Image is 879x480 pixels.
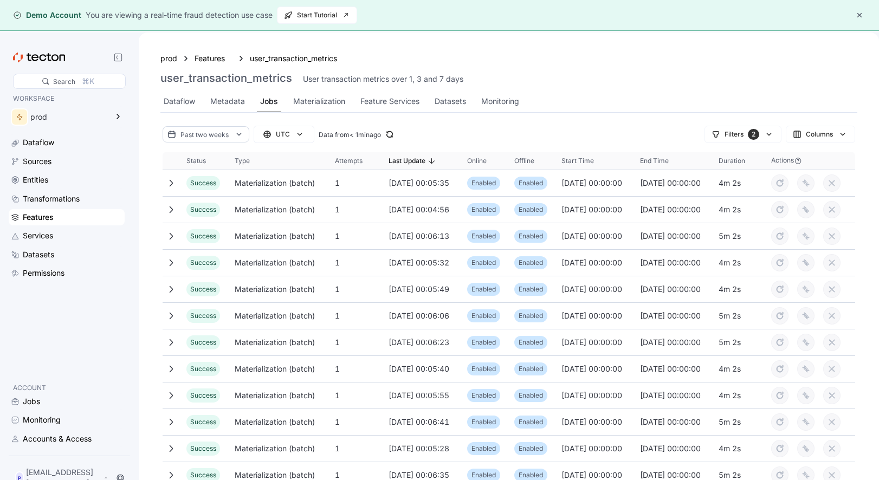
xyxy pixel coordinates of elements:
[9,431,125,447] a: Accounts & Access
[636,411,714,433] div: [DATE] 00:00:00
[557,225,636,247] div: [DATE] 00:00:00
[23,414,61,426] div: Monitoring
[9,172,125,188] a: Entities
[13,10,81,21] div: Demo Account
[23,395,40,407] div: Jobs
[519,364,543,374] p: Enabled
[230,199,331,220] div: Materialization (batch)
[823,201,841,218] button: cancel
[771,156,803,165] span: Actions
[86,9,273,21] div: You are viewing a real-time fraud detection use case
[771,307,788,325] button: retry
[636,358,714,380] div: [DATE] 00:00:00
[514,157,534,165] span: Offline
[331,358,384,380] div: 1
[9,209,125,225] a: Features
[384,152,463,170] button: Last Update
[190,338,216,346] span: Success
[331,225,384,247] div: 1
[771,228,788,245] button: retry
[714,411,766,433] div: 5m 2s
[557,199,636,220] div: [DATE] 00:00:00
[9,134,125,151] a: Dataflow
[9,191,125,207] a: Transformations
[23,211,54,223] div: Features
[705,126,781,143] button: Filters2
[331,385,384,406] div: 1
[797,334,815,351] button: overwrite
[230,225,331,247] div: Materialization (batch)
[786,126,855,143] button: Columns
[331,152,384,170] button: Attempts
[771,387,788,404] button: retry
[797,281,815,298] button: overwrite
[293,95,345,107] div: Materialization
[384,225,463,247] div: [DATE] 00:06:13
[186,157,206,165] span: Status
[277,7,357,24] a: Start Tutorial
[335,157,363,165] span: Attempts
[797,413,815,431] button: overwrite
[9,228,125,244] a: Services
[160,53,177,64] a: prod
[250,53,337,64] div: user_transaction_metrics
[471,204,496,215] p: Enabled
[471,443,496,454] p: Enabled
[230,411,331,433] div: Materialization (batch)
[806,129,833,140] div: Columns
[471,337,496,348] p: Enabled
[276,129,290,140] div: UTC
[714,278,766,300] div: 4m 2s
[771,360,788,378] button: retry
[30,113,107,121] div: prod
[384,305,463,327] div: [DATE] 00:06:06
[519,443,543,454] p: Enabled
[636,438,714,459] div: [DATE] 00:00:00
[23,433,92,445] div: Accounts & Access
[797,307,815,325] button: overwrite
[714,252,766,274] div: 4m 2s
[467,157,487,165] span: Online
[190,205,216,213] span: Success
[190,179,216,187] span: Success
[9,247,125,263] a: Datasets
[725,129,744,140] div: Filters
[471,178,496,189] p: Enabled
[714,152,766,170] button: Duration
[636,225,714,247] div: [DATE] 00:00:00
[771,254,788,271] button: retry
[230,332,331,353] div: Materialization (batch)
[471,257,496,268] p: Enabled
[823,281,841,298] button: cancel
[771,281,788,298] button: retry
[823,174,841,192] button: cancel
[557,411,636,433] div: [DATE] 00:00:00
[471,390,496,401] p: Enabled
[254,126,314,143] button: UTC
[519,178,543,189] p: Enabled
[471,417,496,427] p: Enabled
[471,364,496,374] p: Enabled
[519,284,543,295] p: Enabled
[823,307,841,325] button: cancel
[384,358,463,380] div: [DATE] 00:05:40
[331,332,384,353] div: 1
[797,228,815,245] button: overwrite
[823,440,841,457] button: cancel
[519,390,543,401] p: Enabled
[719,157,745,165] span: Duration
[190,444,216,452] span: Success
[561,157,594,165] span: Start Time
[360,95,419,107] div: Feature Services
[823,413,841,431] button: cancel
[471,231,496,242] p: Enabled
[714,225,766,247] div: 5m 2s
[519,310,543,321] p: Enabled
[771,413,788,431] button: retry
[180,129,231,140] div: Past two weeks
[771,174,788,192] button: retry
[714,332,766,353] div: 5m 2s
[771,440,788,457] button: retry
[384,278,463,300] div: [DATE] 00:05:49
[331,172,384,194] div: 1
